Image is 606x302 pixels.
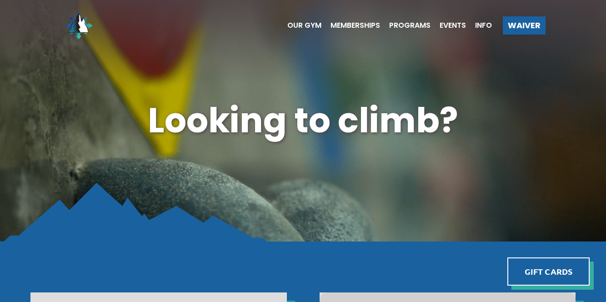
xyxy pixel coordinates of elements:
a: Programs [380,22,431,29]
h1: Looking to climb? [30,96,576,145]
a: Events [431,22,466,29]
span: Waiver [508,21,541,30]
span: Events [440,22,466,29]
span: Our Gym [287,22,321,29]
span: Info [475,22,492,29]
a: Memberships [321,22,380,29]
a: Info [466,22,492,29]
span: Programs [389,22,431,29]
img: North Wall Logo [60,7,97,44]
a: Waiver [503,16,546,35]
span: Memberships [331,22,380,29]
a: Our Gym [278,22,321,29]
